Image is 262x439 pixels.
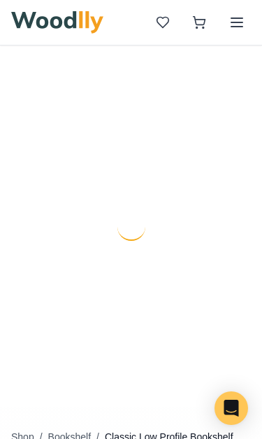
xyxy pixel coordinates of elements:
div: Open Intercom Messenger [214,391,248,425]
img: Woodlly [11,11,103,34]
